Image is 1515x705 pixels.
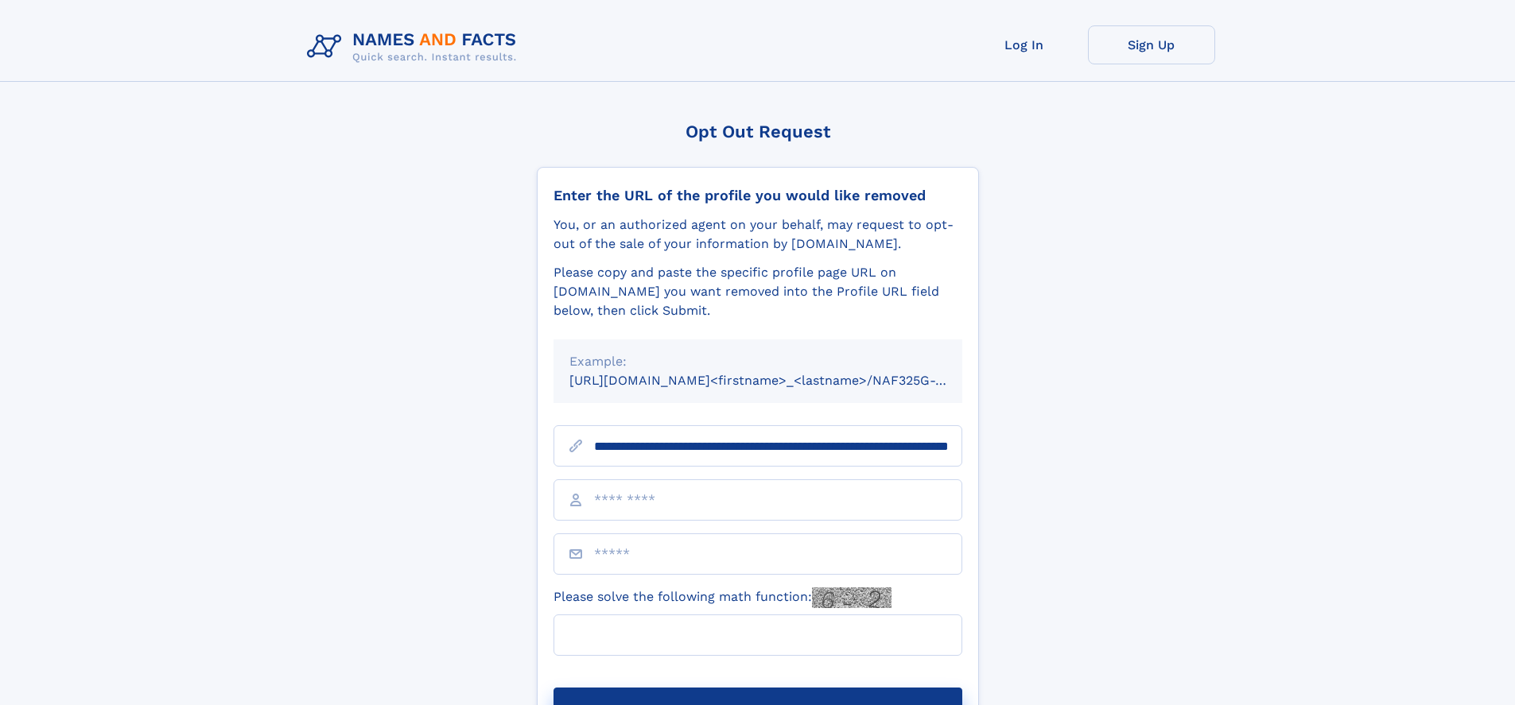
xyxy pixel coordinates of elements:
[961,25,1088,64] a: Log In
[569,373,993,388] small: [URL][DOMAIN_NAME]<firstname>_<lastname>/NAF325G-xxxxxxxx
[554,587,892,608] label: Please solve the following math function:
[1088,25,1215,64] a: Sign Up
[554,263,962,320] div: Please copy and paste the specific profile page URL on [DOMAIN_NAME] you want removed into the Pr...
[554,215,962,254] div: You, or an authorized agent on your behalf, may request to opt-out of the sale of your informatio...
[554,187,962,204] div: Enter the URL of the profile you would like removed
[537,122,979,141] div: Opt Out Request
[569,352,946,371] div: Example:
[301,25,530,68] img: Logo Names and Facts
